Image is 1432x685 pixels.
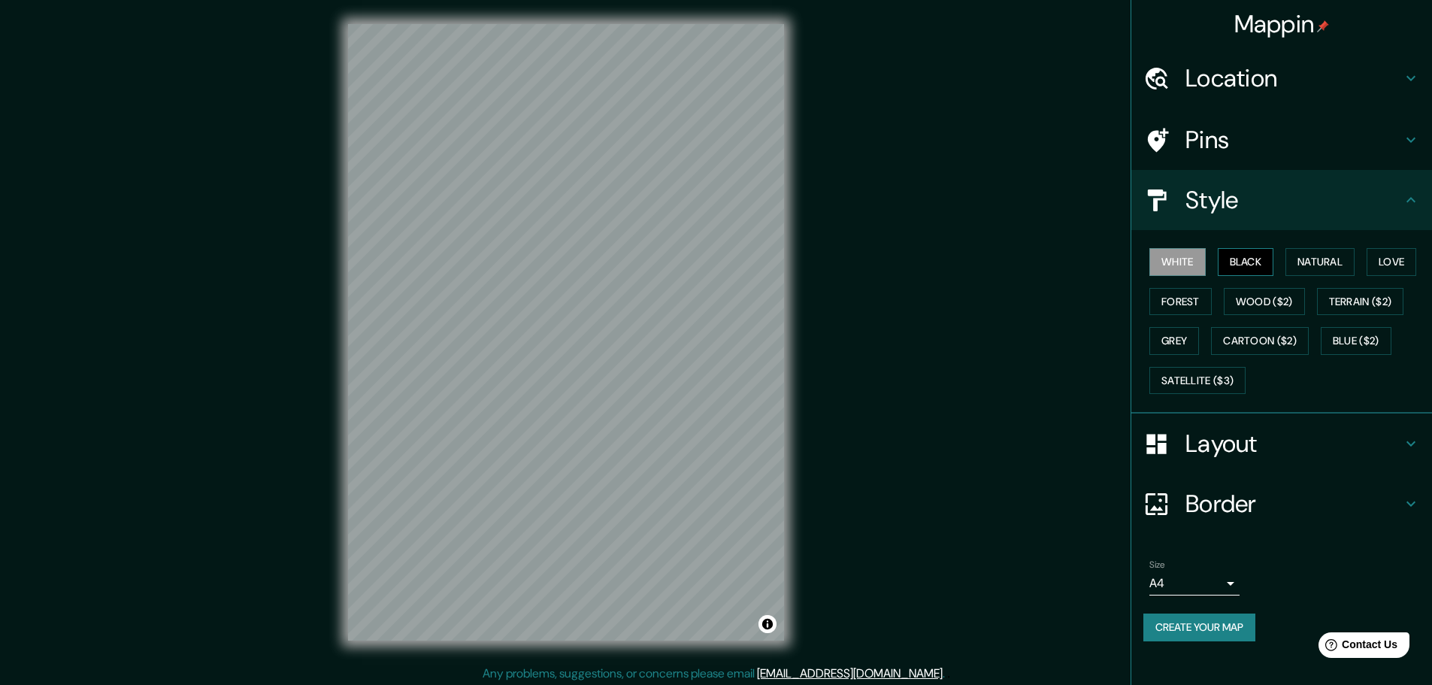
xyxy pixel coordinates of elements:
[1149,559,1165,571] label: Size
[1131,170,1432,230] div: Style
[1185,125,1402,155] h4: Pins
[1285,248,1355,276] button: Natural
[1131,474,1432,534] div: Border
[1143,614,1255,641] button: Create your map
[1298,626,1415,668] iframe: Help widget launcher
[945,665,947,683] div: .
[1149,248,1206,276] button: White
[1185,185,1402,215] h4: Style
[757,665,943,681] a: [EMAIL_ADDRESS][DOMAIN_NAME]
[1211,327,1309,355] button: Cartoon ($2)
[758,615,777,633] button: Toggle attribution
[1224,288,1305,316] button: Wood ($2)
[1149,288,1212,316] button: Forest
[1367,248,1416,276] button: Love
[1185,63,1402,93] h4: Location
[1321,327,1391,355] button: Blue ($2)
[1218,248,1274,276] button: Black
[1149,571,1240,596] div: A4
[1185,429,1402,459] h4: Layout
[1317,288,1404,316] button: Terrain ($2)
[1149,327,1199,355] button: Grey
[1234,9,1330,39] h4: Mappin
[1317,20,1329,32] img: pin-icon.png
[1185,489,1402,519] h4: Border
[1131,414,1432,474] div: Layout
[1149,367,1246,395] button: Satellite ($3)
[348,24,784,641] canvas: Map
[483,665,945,683] p: Any problems, suggestions, or concerns please email .
[947,665,950,683] div: .
[1131,48,1432,108] div: Location
[1131,110,1432,170] div: Pins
